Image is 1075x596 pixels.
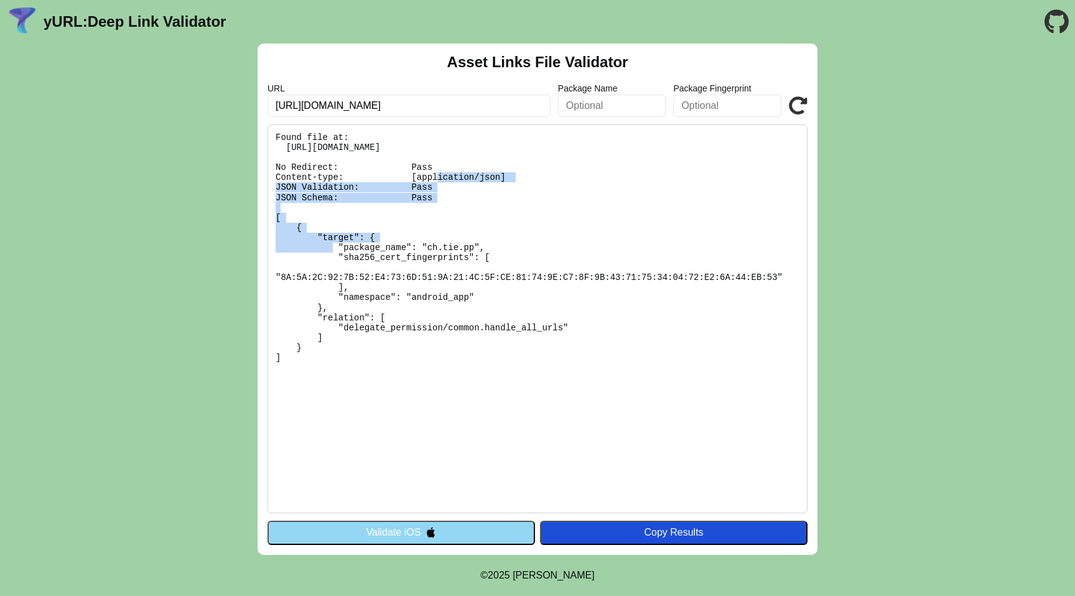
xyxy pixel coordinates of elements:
[540,521,807,544] button: Copy Results
[488,570,510,580] span: 2025
[268,521,535,544] button: Validate iOS
[546,527,801,538] div: Copy Results
[673,95,781,117] input: Optional
[480,555,594,596] footer: ©
[426,527,436,538] img: appleIcon.svg
[268,124,807,513] pre: Found file at: [URL][DOMAIN_NAME] No Redirect: Pass Content-type: [application/json] JSON Validat...
[513,570,595,580] a: Michael Ibragimchayev's Personal Site
[558,83,666,93] label: Package Name
[268,95,551,117] input: Required
[447,54,628,71] h2: Asset Links File Validator
[44,13,226,30] a: yURL:Deep Link Validator
[558,95,666,117] input: Optional
[6,6,39,38] img: yURL Logo
[268,83,551,93] label: URL
[673,83,781,93] label: Package Fingerprint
